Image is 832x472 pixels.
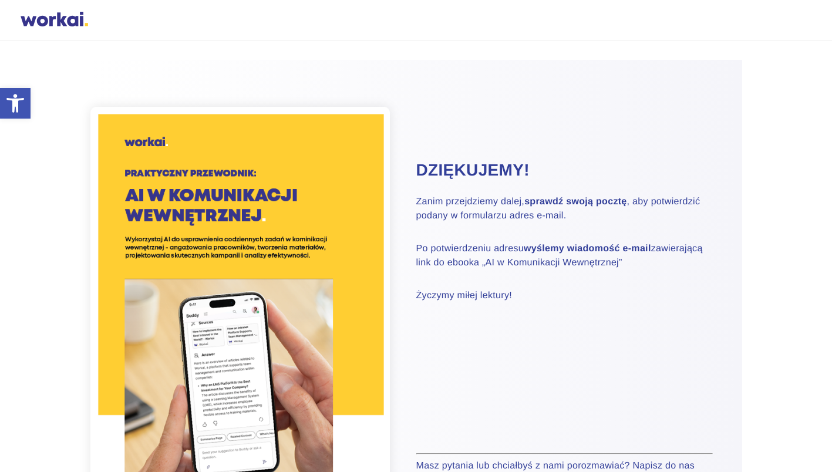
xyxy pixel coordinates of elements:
[416,159,713,181] h2: Dziękujemy!
[416,242,713,270] p: Po potwierdzeniu adresu zawierającą link do ebooka „AI w Komunikacji Wewnętrznej”
[416,289,713,303] p: Życzymy miłej lektury!
[524,197,626,207] strong: sprawdź swoją pocztę
[524,244,651,254] strong: wyślemy wiadomość e-mail
[416,195,713,223] p: Zanim przejdziemy dalej, , aby potwierdzić podany w formularzu adres e-mail.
